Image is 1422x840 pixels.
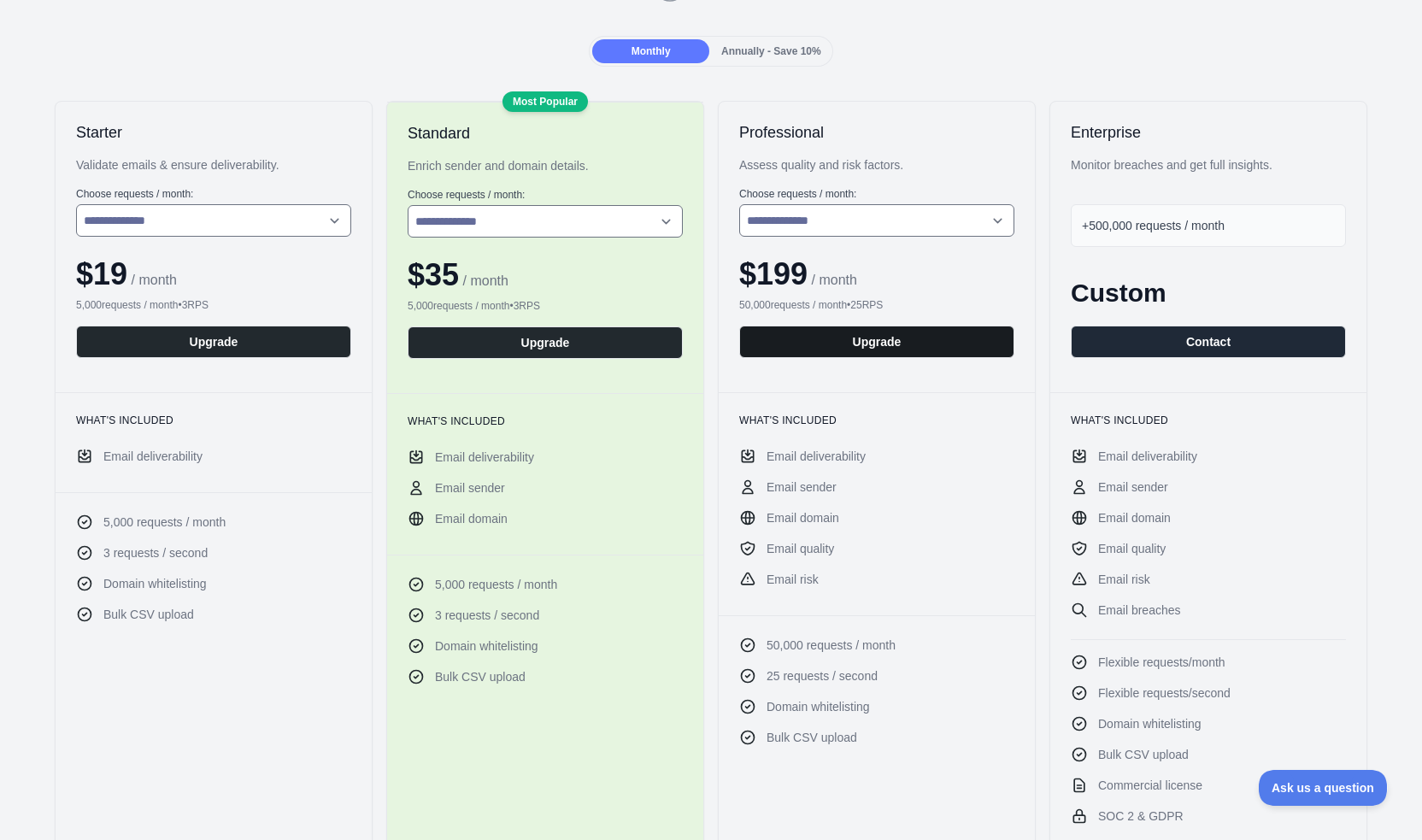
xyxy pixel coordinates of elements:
span: $ 199 [739,256,808,291]
button: Upgrade [739,326,1014,358]
span: / month [808,273,857,287]
span: Custom [1071,279,1166,307]
iframe: Toggle Customer Support [1259,770,1388,806]
button: Contact [1071,326,1346,358]
div: 5,000 requests / month • 3 RPS [408,299,683,313]
button: Upgrade [408,326,683,359]
div: 50,000 requests / month • 25 RPS [739,298,1014,312]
